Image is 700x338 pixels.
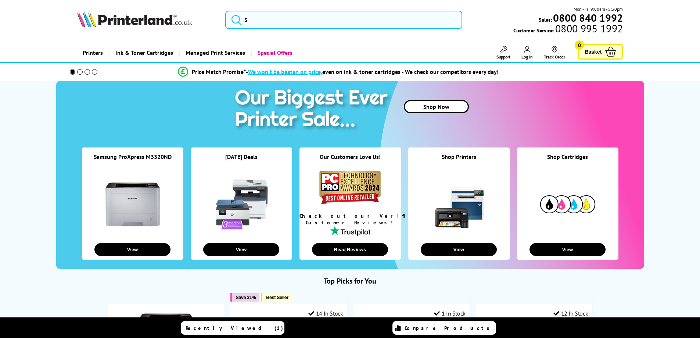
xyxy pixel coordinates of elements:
a: Printerland Logo [77,11,216,29]
span: We won’t be beaten on price, [248,68,322,75]
a: Samsung ProXpress M3320ND [94,153,172,160]
div: 12 In Stock [553,310,588,317]
span: Sales: [539,16,552,23]
img: printer sale [231,81,395,139]
span: Save 31% [236,295,256,300]
span: Best Seller [266,295,288,300]
input: S [225,11,462,29]
span: Support [496,54,510,60]
a: Basket 0 [578,44,623,60]
button: Save 31% [230,293,259,302]
img: Printerland Logo [77,11,192,27]
div: 1 In Stock [434,310,466,317]
button: View [94,243,170,256]
a: Managed Print Services [179,43,251,62]
a: Log In [521,46,533,60]
b: 0800 840 1992 [553,11,623,25]
span: Price Match Promise* [192,68,246,75]
span: 0 [575,40,584,50]
span: Compare Products [405,325,493,331]
span: Customer Service: [513,25,623,34]
span: 0800 995 1992 [554,25,623,32]
a: Compare Products [392,321,496,335]
button: Read Reviews [312,243,388,256]
button: View [421,243,497,256]
li: modal_Promise [60,65,617,78]
div: [DATE] Deals [191,153,292,170]
span: Ink & Toner Cartridges [115,43,173,62]
div: Shop Printers [408,153,510,170]
div: Our Customers Love Us! [299,153,401,170]
div: Shop Cartridges [517,153,618,170]
a: Support [496,46,510,60]
span: Mon - Fri 9:00am - 5:30pm [574,6,623,13]
div: Check out our Verified Customer Reviews! [299,213,401,226]
a: Recently Viewed (1) [181,321,284,335]
a: Printers [77,43,108,62]
span: Basket [585,47,602,57]
a: Track Order [544,46,565,60]
span: Log In [521,54,533,60]
a: Special Offers [251,43,298,62]
a: Ink & Toner Cartridges [108,43,179,62]
button: View [203,243,279,256]
div: 14 In Stock [308,310,343,317]
button: View [530,243,606,256]
a: Shop Now [404,100,469,113]
span: Recently Viewed (1) [186,325,283,331]
a: 0800 840 1992 [552,14,623,21]
div: - even on ink & toner cartridges - We check our competitors every day! [246,68,499,75]
button: Best Seller [261,293,292,302]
